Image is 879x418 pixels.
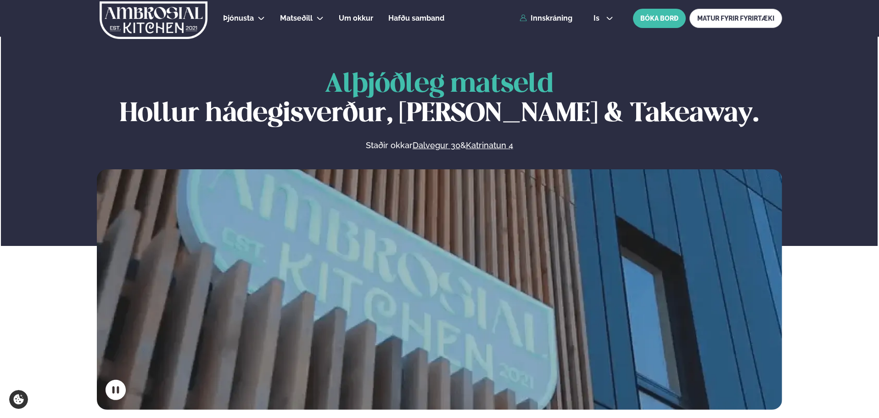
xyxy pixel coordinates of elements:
[586,15,621,22] button: is
[99,1,208,39] img: logo
[266,140,613,151] p: Staðir okkar &
[9,390,28,409] a: Cookie settings
[339,14,373,22] span: Um okkur
[223,14,254,22] span: Þjónusta
[325,72,554,97] span: Alþjóðleg matseld
[339,13,373,24] a: Um okkur
[466,140,513,151] a: Katrinatun 4
[520,14,572,22] a: Innskráning
[593,15,602,22] span: is
[413,140,460,151] a: Dalvegur 30
[223,13,254,24] a: Þjónusta
[280,14,313,22] span: Matseðill
[388,14,444,22] span: Hafðu samband
[280,13,313,24] a: Matseðill
[689,9,782,28] a: MATUR FYRIR FYRIRTÆKI
[388,13,444,24] a: Hafðu samband
[97,70,782,129] h1: Hollur hádegisverður, [PERSON_NAME] & Takeaway.
[633,9,686,28] button: BÓKA BORÐ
